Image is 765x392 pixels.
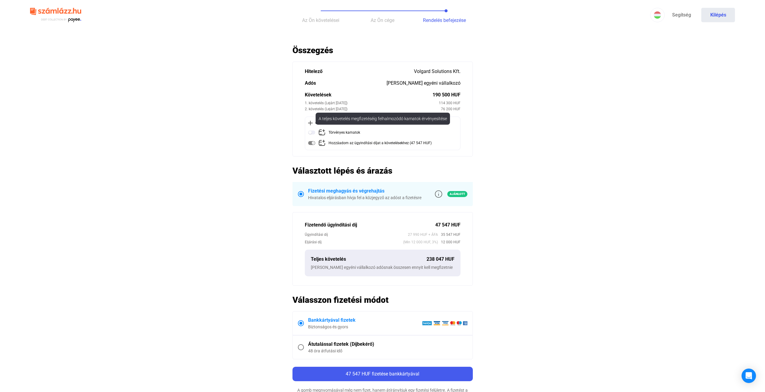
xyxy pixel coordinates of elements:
[435,190,442,198] img: info-grey-outline
[329,129,360,136] div: Törvényes kamatok
[308,120,457,126] div: Opcionális követelések
[742,369,756,383] div: Open Intercom Messenger
[408,232,438,238] span: 27 990 HUF + ÁFA
[305,232,408,238] div: Ügyindítási díj
[308,139,315,147] img: toggle-on-disabled
[650,8,665,22] button: HU
[308,121,313,125] img: plus-black
[305,106,441,112] div: 2. követelés (Lejárt [DATE])
[318,129,326,136] img: add-claim
[292,295,473,305] h2: Válasszon fizetési módot
[308,348,467,354] div: 48 óra átfutási idő
[427,256,454,263] div: 238 047 HUF
[387,80,461,87] div: [PERSON_NAME] egyéni vállalkozó
[311,264,454,270] div: [PERSON_NAME] egyéni vállalkozó adósnak összesen ennyit kell megfizetnie
[311,256,427,263] div: Teljes követelés
[371,17,394,23] span: Az Ön cége
[30,5,81,25] img: szamlazzhu-logo
[438,232,461,238] span: 35 547 HUF
[447,191,467,197] span: Ajánlott
[305,68,414,75] div: Hitelező
[435,221,461,229] div: 47 547 HUF
[308,341,467,348] div: Átutalással fizetek (Díjbekérő)
[308,129,315,136] img: toggle-off
[435,190,467,198] a: info-grey-outlineAjánlott
[305,239,403,245] div: Eljárási díj
[441,106,461,112] div: 76 200 HUF
[701,8,735,22] button: Kilépés
[305,91,433,99] div: Követelések
[665,8,698,22] a: Segítség
[302,17,339,23] span: Az Ön követelései
[292,166,473,176] h2: Választott lépés és árazás
[438,239,461,245] span: 12 000 HUF
[316,113,450,125] div: A teljes követelés megfizetéséig felhalmozódó kamatok érvényesítése
[308,187,421,195] div: Fizetési meghagyás és végrehajtás
[308,317,422,324] div: Bankkártyával fizetek
[329,139,432,147] div: Hozzáadom az ügyindítási díjat a követelésekhez (47 547 HUF)
[422,321,467,326] img: barion
[308,324,422,330] div: Biztonságos és gyors
[292,45,473,56] h2: Összegzés
[433,91,461,99] div: 190 500 HUF
[423,17,466,23] span: Rendelés befejezése
[305,80,387,87] div: Adós
[439,100,461,106] div: 114 300 HUF
[308,195,421,201] div: Hivatalos eljárásban hívja fel a közjegyző az adóst a fizetésre
[403,239,438,245] span: (Min 12 000 HUF, 3%)
[654,11,661,19] img: HU
[414,68,461,75] div: Volgard Solutions Kft.
[305,100,439,106] div: 1. követelés (Lejárt [DATE])
[292,367,473,381] button: 47 547 HUF fizetése bankkártyával
[318,139,326,147] img: add-claim
[305,221,435,229] div: Fizetendő ügyindítási díj
[346,371,419,377] span: 47 547 HUF fizetése bankkártyával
